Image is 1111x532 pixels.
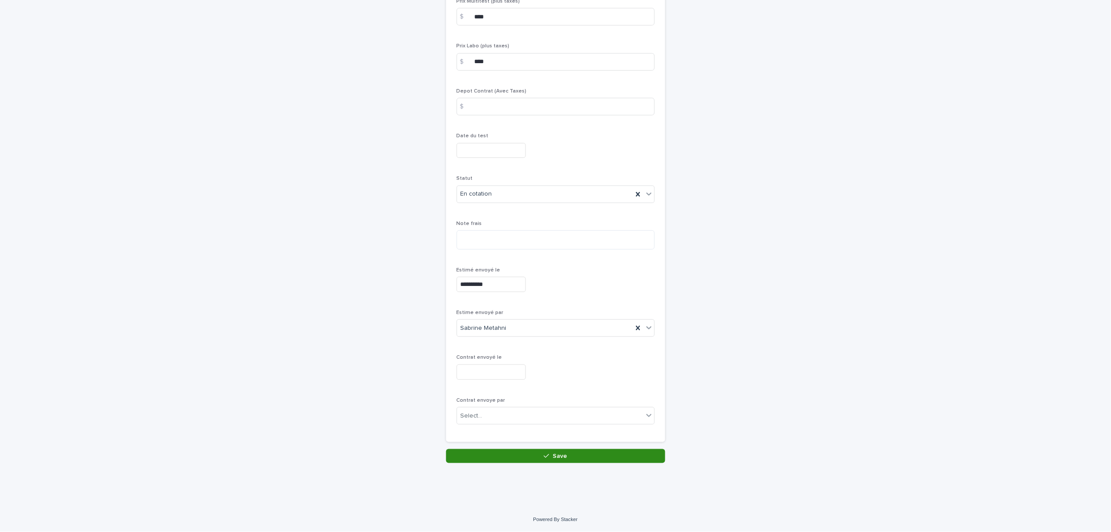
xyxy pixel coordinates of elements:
button: Save [446,449,665,463]
div: $ [457,98,474,115]
span: Statut [457,176,473,181]
div: Select... [461,411,483,421]
span: Depot Contrat (Avec Taxes) [457,89,527,94]
span: Estimé envoyé le [457,268,500,273]
span: Contrat envoyé le [457,355,502,360]
span: Prix Labo (plus taxes) [457,43,510,49]
span: Sabrine Metahni [461,324,507,333]
span: Date du test [457,133,489,139]
div: $ [457,8,474,25]
span: Save [553,453,567,459]
span: Estime envoyé par [457,310,504,315]
div: $ [457,53,474,71]
span: Note frais [457,221,482,226]
span: Contrat envoye par [457,398,505,403]
a: Powered By Stacker [533,517,578,522]
span: En cotation [461,189,492,199]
